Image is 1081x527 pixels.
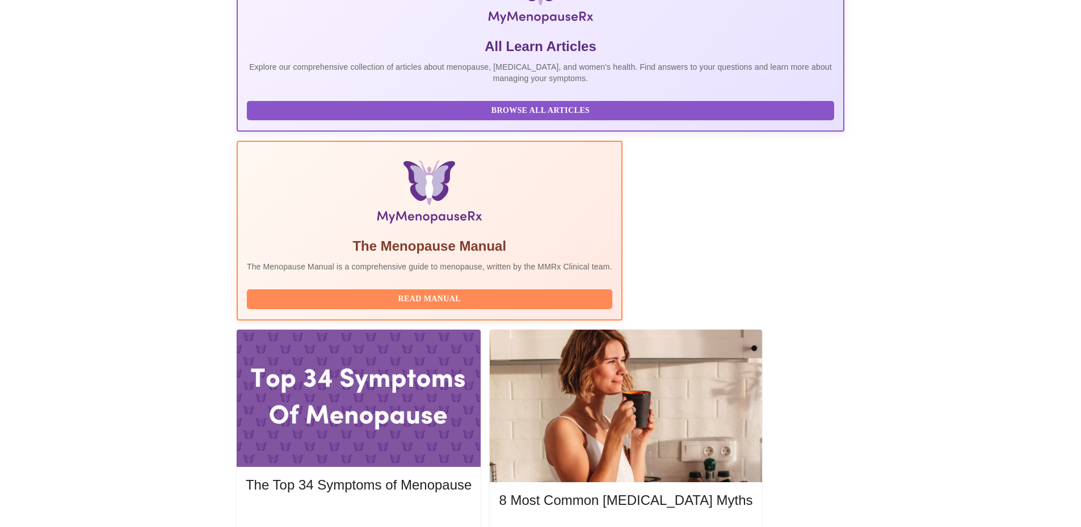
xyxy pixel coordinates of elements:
[247,101,834,121] button: Browse All Articles
[305,160,554,228] img: Menopause Manual
[499,491,752,509] h5: 8 Most Common [MEDICAL_DATA] Myths
[247,289,612,309] button: Read Manual
[247,37,834,56] h5: All Learn Articles
[247,293,615,303] a: Read Manual
[247,261,612,272] p: The Menopause Manual is a comprehensive guide to menopause, written by the MMRx Clinical team.
[258,292,601,306] span: Read Manual
[246,508,474,518] a: Read More
[246,476,472,494] h5: The Top 34 Symptoms of Menopause
[258,104,823,118] span: Browse All Articles
[257,507,460,521] span: Read More
[246,504,472,524] button: Read More
[247,61,834,84] p: Explore our comprehensive collection of articles about menopause, [MEDICAL_DATA], and women's hea...
[247,237,612,255] h5: The Menopause Manual
[247,105,837,115] a: Browse All Articles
